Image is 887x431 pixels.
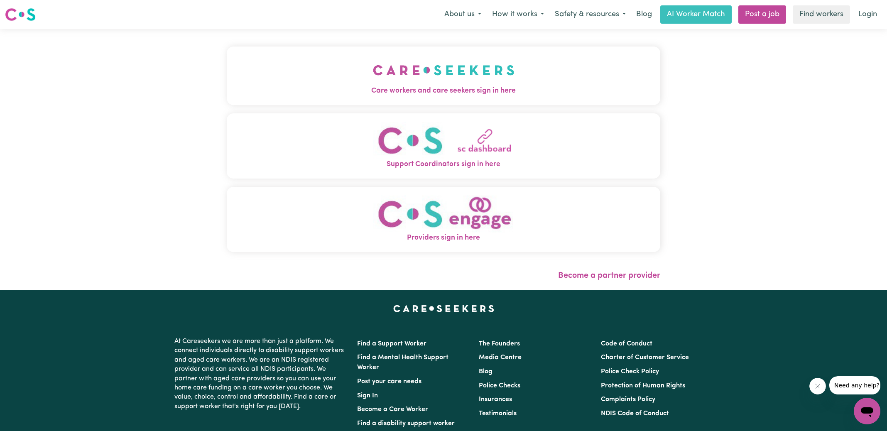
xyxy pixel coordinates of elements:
button: How it works [487,6,549,23]
img: Careseekers logo [5,7,36,22]
a: Testimonials [479,410,517,417]
a: Become a partner provider [558,272,660,280]
a: Careseekers home page [393,305,494,312]
a: Find a Support Worker [357,340,426,347]
a: Post your care needs [357,378,421,385]
iframe: Close message [809,378,826,394]
a: Protection of Human Rights [601,382,685,389]
a: Sign In [357,392,378,399]
a: NDIS Code of Conduct [601,410,669,417]
button: Care workers and care seekers sign in here [227,47,660,105]
span: Care workers and care seekers sign in here [227,86,660,96]
a: Blog [631,5,657,24]
a: Code of Conduct [601,340,652,347]
button: About us [439,6,487,23]
iframe: Button to launch messaging window [854,398,880,424]
a: Find a Mental Health Support Worker [357,354,448,371]
a: Media Centre [479,354,522,361]
a: Police Checks [479,382,520,389]
a: The Founders [479,340,520,347]
button: Providers sign in here [227,187,660,252]
a: Police Check Policy [601,368,659,375]
a: Insurances [479,396,512,403]
a: Login [853,5,882,24]
span: Support Coordinators sign in here [227,159,660,170]
p: At Careseekers we are more than just a platform. We connect individuals directly to disability su... [174,333,347,414]
a: Charter of Customer Service [601,354,689,361]
button: Support Coordinators sign in here [227,113,660,179]
a: Careseekers logo [5,5,36,24]
a: Blog [479,368,493,375]
span: Providers sign in here [227,233,660,243]
button: Safety & resources [549,6,631,23]
iframe: Message from company [829,376,880,394]
a: Post a job [738,5,786,24]
a: Become a Care Worker [357,406,428,413]
a: Complaints Policy [601,396,655,403]
a: Find workers [793,5,850,24]
a: AI Worker Match [660,5,732,24]
a: Find a disability support worker [357,420,455,427]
